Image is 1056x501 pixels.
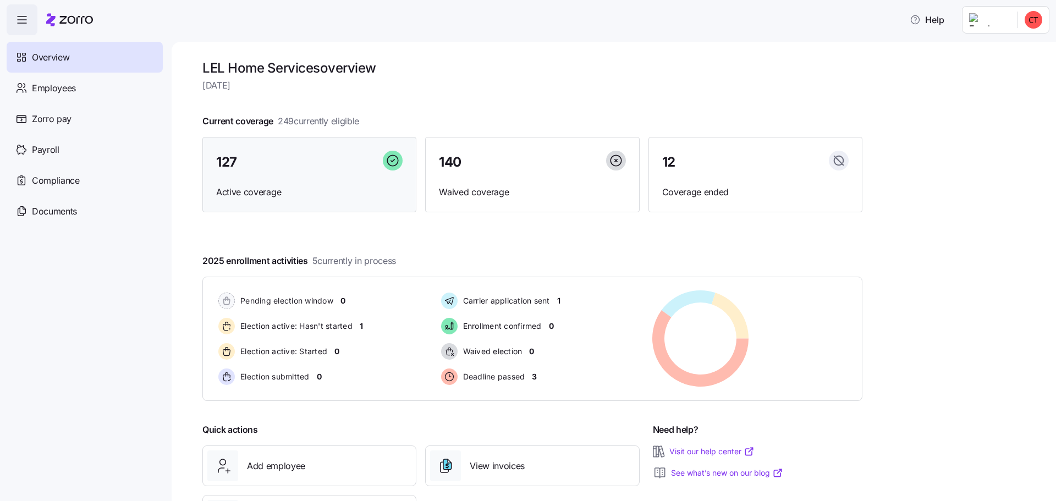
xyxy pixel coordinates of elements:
[7,134,163,165] a: Payroll
[532,371,537,382] span: 3
[910,13,944,26] span: Help
[216,185,403,199] span: Active coverage
[237,321,353,332] span: Election active: Hasn't started
[653,423,698,437] span: Need help?
[557,295,560,306] span: 1
[7,196,163,227] a: Documents
[901,9,953,31] button: Help
[202,423,258,437] span: Quick actions
[247,459,305,473] span: Add employee
[439,185,625,199] span: Waived coverage
[32,51,69,64] span: Overview
[32,112,71,126] span: Zorro pay
[32,174,80,188] span: Compliance
[669,446,755,457] a: Visit our help center
[662,156,675,169] span: 12
[529,346,534,357] span: 0
[7,103,163,134] a: Zorro pay
[1025,11,1042,29] img: d39c48567e4724277dc167f4fdb014a5
[460,295,550,306] span: Carrier application sent
[317,371,322,382] span: 0
[312,254,396,268] span: 5 currently in process
[7,42,163,73] a: Overview
[7,73,163,103] a: Employees
[202,79,862,92] span: [DATE]
[32,81,76,95] span: Employees
[32,205,77,218] span: Documents
[334,346,339,357] span: 0
[460,321,542,332] span: Enrollment confirmed
[340,295,345,306] span: 0
[202,59,862,76] h1: LEL Home Services overview
[237,295,333,306] span: Pending election window
[360,321,363,332] span: 1
[549,321,554,332] span: 0
[7,165,163,196] a: Compliance
[662,185,849,199] span: Coverage ended
[671,467,783,478] a: See what’s new on our blog
[439,156,461,169] span: 140
[237,371,310,382] span: Election submitted
[278,114,359,128] span: 249 currently eligible
[470,459,525,473] span: View invoices
[460,346,522,357] span: Waived election
[202,114,359,128] span: Current coverage
[32,143,59,157] span: Payroll
[460,371,525,382] span: Deadline passed
[969,13,1009,26] img: Employer logo
[237,346,327,357] span: Election active: Started
[216,156,237,169] span: 127
[202,254,396,268] span: 2025 enrollment activities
